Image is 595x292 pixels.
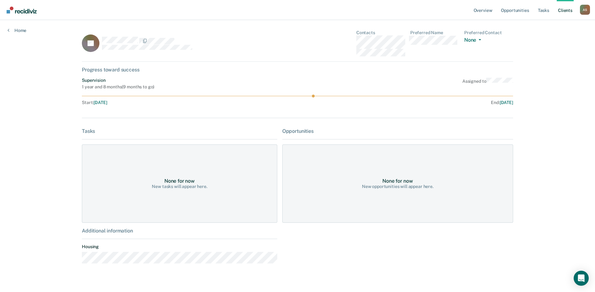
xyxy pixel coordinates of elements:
[82,78,154,83] div: Supervision
[574,271,589,286] div: Open Intercom Messenger
[164,178,195,184] div: None for now
[382,178,413,184] div: None for now
[580,5,590,15] button: Profile dropdown button
[410,30,459,35] dt: Preferred Name
[464,30,513,35] dt: Preferred Contact
[462,78,513,90] div: Assigned to
[362,184,433,189] div: New opportunities will appear here.
[300,100,513,105] div: End :
[82,100,298,105] div: Start :
[82,228,277,234] div: Additional information
[82,244,277,249] dt: Housing
[93,100,107,105] span: [DATE]
[282,128,513,134] div: Opportunities
[8,28,26,33] a: Home
[82,67,513,73] div: Progress toward success
[356,30,405,35] dt: Contacts
[82,84,154,90] div: 1 year and 8 months ( 9 months to go )
[580,5,590,15] div: A S
[152,184,207,189] div: New tasks will appear here.
[82,128,277,134] div: Tasks
[7,7,37,13] img: Recidiviz
[464,37,484,44] button: None
[500,100,513,105] span: [DATE]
